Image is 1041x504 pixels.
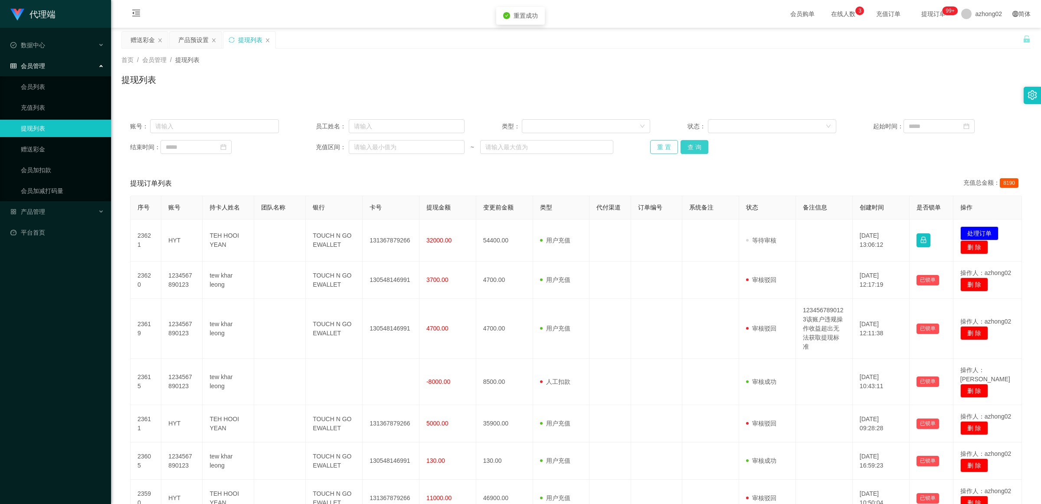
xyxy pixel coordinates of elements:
td: 130548146991 [363,442,419,480]
span: 用户充值 [540,420,570,427]
span: 数据中心 [10,42,45,49]
span: 审核驳回 [746,325,776,332]
span: 备注信息 [803,204,827,211]
i: 图标: down [826,124,831,130]
sup: 1198 [942,7,958,15]
span: 银行 [313,204,325,211]
td: TEH HOOI YEAN [203,219,254,262]
td: 23605 [131,442,161,480]
span: 产品管理 [10,208,45,215]
i: 图标: sync [229,37,235,43]
span: 账号 [168,204,180,211]
td: 54400.00 [476,219,533,262]
button: 删 除 [960,326,988,340]
span: 操作 [960,204,972,211]
span: 员工姓名： [316,122,349,131]
button: 查 询 [681,140,708,154]
span: 状态 [746,204,758,211]
span: 会员管理 [10,62,45,69]
i: 图标: global [1012,11,1018,17]
button: 删 除 [960,240,988,254]
td: 8500.00 [476,359,533,405]
span: 操作人：azhong02 [960,450,1012,457]
button: 重 置 [650,140,678,154]
span: 11000.00 [426,494,452,501]
a: 图标: dashboard平台首页 [10,224,104,241]
button: 已锁单 [917,376,939,387]
span: 用户充值 [540,237,570,244]
h1: 提现列表 [121,73,156,86]
button: 已锁单 [917,456,939,466]
td: 4700.00 [476,262,533,299]
i: 图标: calendar [963,123,969,129]
span: 充值区间： [316,143,349,152]
span: 订单编号 [638,204,662,211]
span: 4700.00 [426,325,448,332]
i: 图标: close [157,38,163,43]
i: 图标: calendar [220,144,226,150]
td: TOUCH N GO EWALLET [306,442,363,480]
input: 请输入 [349,119,465,133]
span: 用户充值 [540,276,570,283]
div: 提现列表 [238,32,262,48]
td: TOUCH N GO EWALLET [306,219,363,262]
td: 130548146991 [363,299,419,359]
span: 充值订单 [872,11,905,17]
div: 产品预设置 [178,32,209,48]
span: 用户充值 [540,325,570,332]
td: tew khar leong [203,442,254,480]
td: 23611 [131,405,161,442]
td: 23621 [131,219,161,262]
td: [DATE] 16:59:23 [853,442,910,480]
span: 重置成功 [514,12,538,19]
span: 序号 [137,204,150,211]
td: 23615 [131,359,161,405]
i: 图标: table [10,63,16,69]
a: 赠送彩金 [21,141,104,158]
button: 已锁单 [917,419,939,429]
td: 131367879266 [363,219,419,262]
span: 人工扣款 [540,378,570,385]
span: 起始时间： [873,122,904,131]
i: 图标: setting [1028,90,1037,100]
p: 3 [858,7,861,15]
td: [DATE] 13:06:12 [853,219,910,262]
span: 首页 [121,56,134,63]
span: 用户充值 [540,457,570,464]
td: 4700.00 [476,299,533,359]
td: [DATE] 12:17:19 [853,262,910,299]
input: 请输入 [150,119,278,133]
span: 变更前金额 [483,204,514,211]
td: HYT [161,405,203,442]
span: 提现列表 [175,56,200,63]
td: TOUCH N GO EWALLET [306,405,363,442]
td: [DATE] 10:43:11 [853,359,910,405]
span: 系统备注 [689,204,714,211]
span: 用户充值 [540,494,570,501]
span: 账号： [130,122,150,131]
span: 8190 [1000,178,1018,188]
td: 23619 [131,299,161,359]
button: 删 除 [960,278,988,291]
a: 会员加减打码量 [21,182,104,200]
a: 充值列表 [21,99,104,116]
button: 删 除 [960,384,988,398]
span: 状态： [687,122,708,131]
td: 1234567890123该账户违规操作收益超出无法获取提现标准 [796,299,853,359]
a: 会员列表 [21,78,104,95]
td: 1234567890123 [161,299,203,359]
span: 会员管理 [142,56,167,63]
i: icon: check-circle [503,12,510,19]
a: 会员加扣款 [21,161,104,179]
button: 删 除 [960,458,988,472]
td: 1234567890123 [161,442,203,480]
td: TOUCH N GO EWALLET [306,262,363,299]
a: 提现列表 [21,120,104,137]
i: 图标: unlock [1023,35,1031,43]
span: 类型 [540,204,552,211]
a: 代理端 [10,10,56,17]
button: 已锁单 [917,493,939,504]
span: 审核驳回 [746,420,776,427]
span: 操作人：azhong02 [960,488,1012,494]
span: 审核驳回 [746,276,776,283]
